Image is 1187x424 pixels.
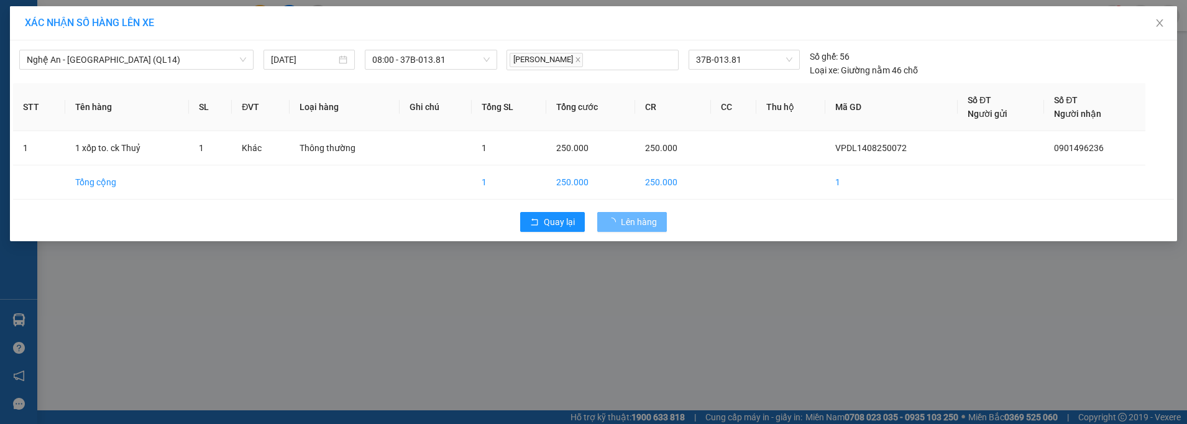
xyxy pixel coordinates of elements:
span: Lên hàng [621,215,657,229]
div: 56 [810,50,850,63]
span: Người gửi [968,109,1007,119]
span: 08:00 - 37B-013.81 [372,50,490,69]
span: rollback [530,218,539,228]
th: SL [189,83,232,131]
button: Close [1142,6,1177,41]
span: Người nhận [1054,109,1101,119]
input: 14/08/2025 [271,53,337,67]
span: 37B-013.81 [696,50,792,69]
span: Số ĐT [968,95,991,105]
th: Tên hàng [65,83,189,131]
span: VPDL1408250072 [835,143,907,153]
td: Khác [232,131,290,165]
td: 1 xốp to. ck Thuỷ [65,131,189,165]
td: 1 [825,165,958,200]
div: Giường nằm 46 chỗ [810,63,918,77]
span: Loại xe: [810,63,839,77]
th: CR [635,83,711,131]
span: close [575,57,581,63]
td: 1 [472,165,546,200]
span: Nghệ An - Bình Dương (QL14) [27,50,246,69]
th: Loại hàng [290,83,400,131]
th: CC [711,83,756,131]
td: 1 [13,131,65,165]
span: close [1155,18,1165,28]
span: 0901496236 [1054,143,1104,153]
td: 250.000 [635,165,711,200]
span: 250.000 [556,143,589,153]
button: Lên hàng [597,212,667,232]
span: [PERSON_NAME] [510,53,583,67]
th: Tổng SL [472,83,546,131]
th: ĐVT [232,83,290,131]
th: Tổng cước [546,83,635,131]
span: Quay lại [544,215,575,229]
th: Thu hộ [756,83,826,131]
td: Tổng cộng [65,165,189,200]
th: Ghi chú [400,83,472,131]
span: 250.000 [645,143,677,153]
span: 1 [482,143,487,153]
span: loading [607,218,621,226]
th: STT [13,83,65,131]
th: Mã GD [825,83,958,131]
span: Số ghế: [810,50,838,63]
span: Số ĐT [1054,95,1078,105]
button: rollbackQuay lại [520,212,585,232]
td: 250.000 [546,165,635,200]
td: Thông thường [290,131,400,165]
span: XÁC NHẬN SỐ HÀNG LÊN XE [25,17,154,29]
span: 1 [199,143,204,153]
